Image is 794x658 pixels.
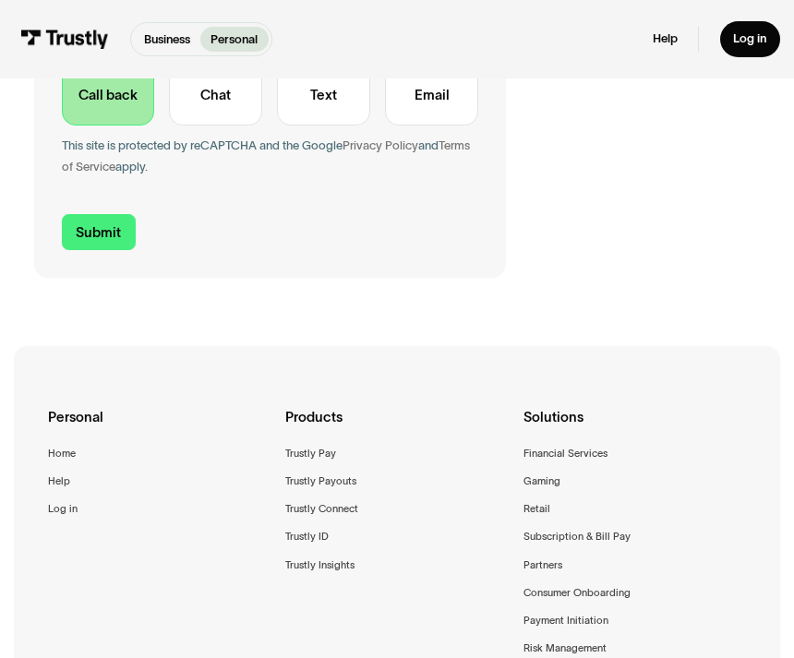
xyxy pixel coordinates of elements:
a: Trustly Payouts [285,473,356,490]
a: Financial Services [523,445,608,462]
a: Trustly Pay [285,445,336,462]
div: Log in [733,31,766,47]
a: Consumer Onboarding [523,584,631,602]
p: Personal [211,30,258,48]
a: Log in [48,500,78,518]
div: Personal [48,406,271,446]
div: This site is protected by reCAPTCHA and the Google and apply. [62,136,479,176]
a: Partners [523,556,562,574]
input: Submit [62,214,137,250]
a: Business [134,27,200,52]
a: Log in [720,21,781,57]
div: Solutions [523,406,747,446]
a: Home [48,445,76,462]
a: Help [653,31,678,47]
a: Payment Initiation [523,612,608,629]
a: Gaming [523,473,560,490]
a: Trustly Insights [285,556,355,574]
a: Trustly ID [285,528,329,545]
a: Terms of Service [62,138,470,173]
div: Products [285,406,509,446]
a: Trustly Connect [285,500,358,518]
a: Subscription & Bill Pay [523,528,631,545]
a: Personal [200,27,268,52]
img: Trustly Logo [20,30,109,48]
a: Help [48,473,70,490]
p: Business [144,30,190,48]
a: Privacy Policy [343,138,418,152]
a: Risk Management [523,640,607,657]
a: Retail [523,500,550,518]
